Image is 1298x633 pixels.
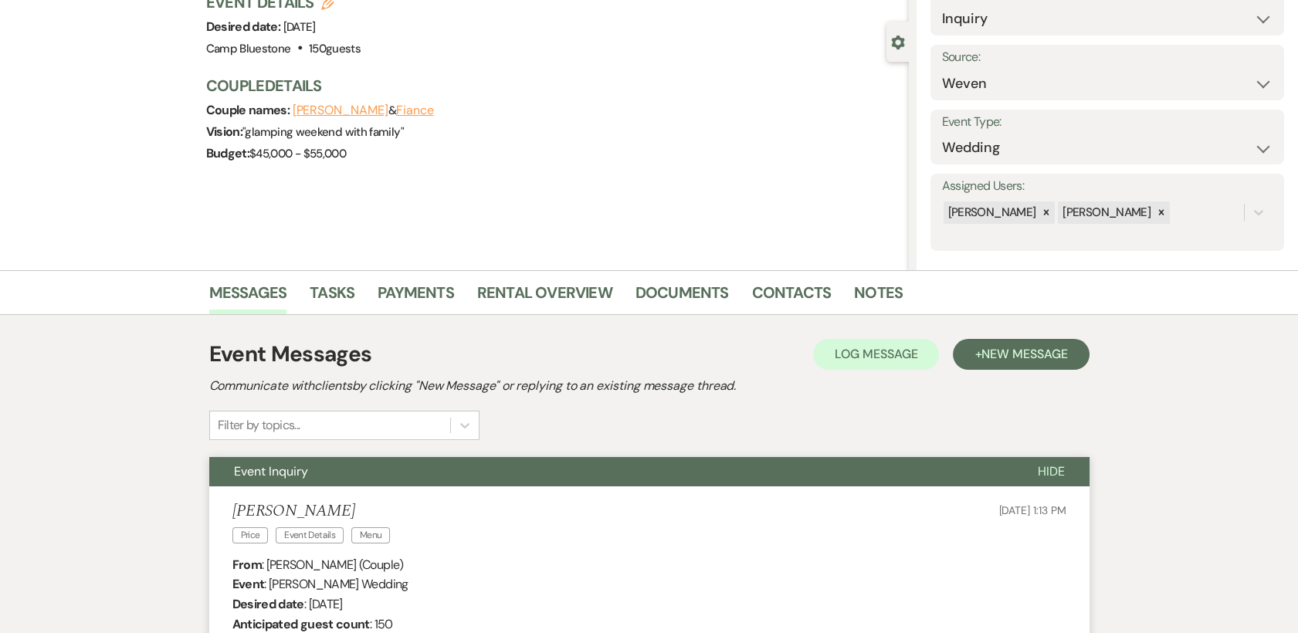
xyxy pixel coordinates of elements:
span: [DATE] 1:13 PM [998,503,1066,517]
div: Filter by topics... [218,416,300,435]
span: Price [232,527,269,543]
a: Notes [854,280,903,314]
span: Event Inquiry [234,463,308,479]
button: Event Inquiry [209,457,1013,486]
label: Source: [942,46,1273,69]
button: +New Message [953,339,1089,370]
span: Hide [1038,463,1065,479]
span: Camp Bluestone [206,41,291,56]
a: Tasks [310,280,354,314]
button: [PERSON_NAME] [293,104,388,117]
span: " glamping weekend with family " [242,124,404,140]
a: Rental Overview [477,280,612,314]
span: Log Message [835,346,917,362]
span: Menu [351,527,390,543]
button: Close lead details [891,34,905,49]
span: & [293,103,434,118]
span: [DATE] [283,19,316,35]
button: Fiance [396,104,434,117]
span: Event Details [276,527,344,543]
label: Assigned Users: [942,175,1273,198]
span: 150 guests [309,41,361,56]
button: Log Message [813,339,939,370]
a: Payments [378,280,454,314]
a: Documents [635,280,729,314]
h3: Couple Details [206,75,893,96]
span: Desired date: [206,19,283,35]
b: Anticipated guest count [232,616,370,632]
h1: Event Messages [209,338,372,371]
button: Hide [1013,457,1090,486]
span: Budget: [206,145,250,161]
a: Messages [209,280,287,314]
b: From [232,557,262,573]
div: [PERSON_NAME] [944,201,1039,224]
b: Event [232,576,265,592]
div: [PERSON_NAME] [1058,201,1153,224]
span: New Message [981,346,1067,362]
span: Vision: [206,124,243,140]
b: Desired date [232,596,304,612]
h2: Communicate with clients by clicking "New Message" or replying to an existing message thread. [209,377,1090,395]
label: Event Type: [942,111,1273,134]
a: Contacts [752,280,832,314]
h5: [PERSON_NAME] [232,502,398,521]
span: $45,000 - $55,000 [249,146,346,161]
span: Couple names: [206,102,293,118]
